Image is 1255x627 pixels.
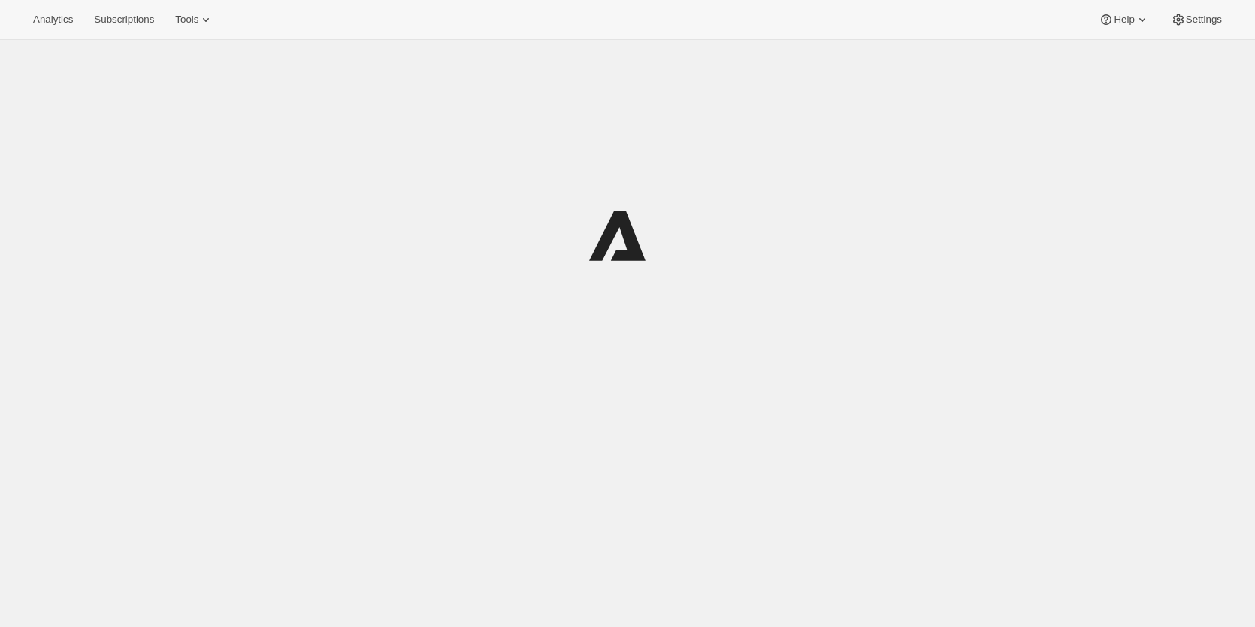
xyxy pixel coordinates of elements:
span: Help [1114,14,1134,26]
span: Settings [1186,14,1222,26]
span: Analytics [33,14,73,26]
button: Tools [166,9,222,30]
span: Tools [175,14,198,26]
button: Help [1090,9,1158,30]
button: Subscriptions [85,9,163,30]
button: Analytics [24,9,82,30]
button: Settings [1162,9,1231,30]
span: Subscriptions [94,14,154,26]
